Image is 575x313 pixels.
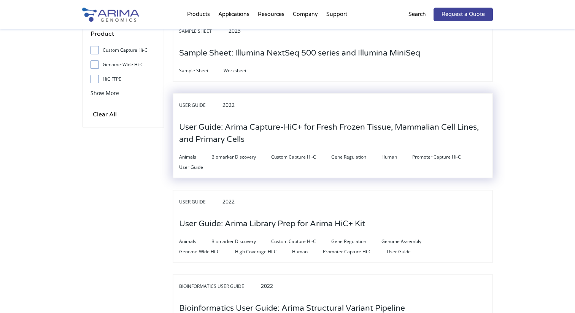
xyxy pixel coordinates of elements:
[91,73,156,85] label: HiC FFPE
[91,89,119,97] span: Show More
[105,31,134,39] span: Last Name
[179,212,365,236] h3: User Guide: Arima Library Prep for Arima HiC+ Kit
[331,153,381,162] span: Gene Regulation
[179,66,224,75] span: Sample Sheet
[91,44,156,56] label: Custom Capture Hi-C
[434,8,493,21] a: Request a Quote
[211,237,271,246] span: Biomarker Discovery
[179,153,211,162] span: Animals
[224,66,262,75] span: Worksheet
[179,163,218,172] span: User Guide
[82,8,139,22] img: Arima-Genomics-logo
[381,237,437,246] span: Genome Assembly
[179,41,420,65] h3: Sample Sheet: Illumina NextSeq 500 series and Illumina MiniSeq
[179,220,365,228] a: User Guide: Arima Library Prep for Arima HiC+ Kit
[261,282,273,289] span: 2022
[179,247,235,256] span: Genome-Wide Hi-C
[408,10,426,19] p: Search
[91,109,119,120] input: Clear All
[222,101,235,108] span: 2022
[179,135,486,144] a: User Guide: Arima Capture-HiC+ for Fresh Frozen Tissue, Mammalian Cell Lines, and Primary Cells
[323,247,387,256] span: Promoter Capture Hi-C
[229,27,241,34] span: 2023
[179,116,486,151] h3: User Guide: Arima Capture-HiC+ for Fresh Frozen Tissue, Mammalian Cell Lines, and Primary Cells
[179,49,420,57] a: Sample Sheet: Illumina NextSeq 500 series and Illumina MiniSeq
[292,247,323,256] span: Human
[387,247,426,256] span: User Guide
[211,153,271,162] span: Biomarker Discovery
[179,282,259,291] span: Bioinformatics User Guide
[412,153,476,162] span: Promoter Capture Hi-C
[222,198,235,205] span: 2022
[331,237,381,246] span: Gene Regulation
[179,101,221,110] span: User Guide
[179,27,227,36] span: Sample Sheet
[235,247,292,256] span: High Coverage Hi-C
[271,237,331,246] span: Custom Capture Hi-C
[179,304,405,313] a: Bioinformatics User Guide: Arima Structural Variant Pipeline
[381,153,412,162] span: Human
[179,237,211,246] span: Animals
[271,153,331,162] span: Custom Capture Hi-C
[179,197,221,207] span: User Guide
[91,29,156,44] h4: Product
[91,59,156,70] label: Genome-Wide Hi-C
